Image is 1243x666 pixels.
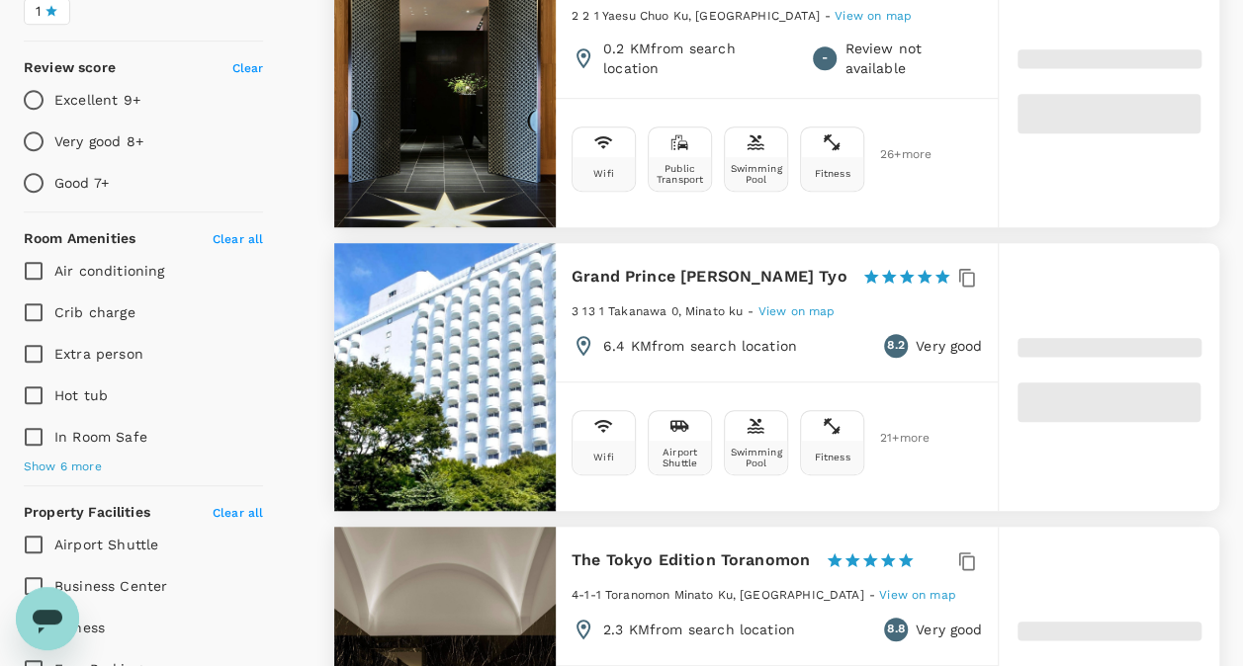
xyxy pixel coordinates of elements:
span: 8.8 [887,620,904,639]
span: 21 + more [880,432,910,445]
a: View on map [879,586,956,602]
p: Very good [916,620,982,639]
div: Wifi [593,168,614,179]
h6: Grand Prince [PERSON_NAME] Tyo [572,263,847,291]
a: View on map [758,302,836,318]
span: - [822,48,828,68]
span: View on map [758,304,836,318]
span: In Room Safe [54,429,147,445]
h6: Property Facilities [24,502,150,524]
p: 6.4 KM from search location [603,336,797,356]
span: Clear all [213,232,263,246]
span: View on map [879,588,956,602]
div: Swimming Pool [729,163,783,185]
p: Good 7+ [54,173,109,193]
a: View on map [835,7,912,23]
span: - [825,9,835,23]
span: Show 6 more [24,458,102,477]
span: - [748,304,757,318]
h6: The Tokyo Edition Toranomon [572,546,810,574]
span: Extra person [54,346,143,362]
span: 2 2 1 Yaesu Chuo Ku, [GEOGRAPHIC_DATA] [572,9,820,23]
div: Fitness [814,452,849,462]
iframe: Button to launch messaging window [16,587,79,650]
div: Wifi [593,452,614,462]
span: 1 [36,1,41,22]
span: Crib charge [54,304,135,320]
span: Air conditioning [54,263,164,279]
span: Business Center [54,578,167,594]
p: Review not available [844,39,982,78]
h6: Review score [24,57,116,79]
span: Fitness [54,620,105,635]
span: Clear all [213,506,263,520]
p: Very good [916,336,982,356]
span: 4-1-1 Toranomon Minato Ku, [GEOGRAPHIC_DATA] [572,588,864,602]
span: Hot tub [54,387,108,403]
div: Swimming Pool [729,447,783,468]
span: Clear [232,61,264,75]
span: View on map [835,9,912,23]
p: Very good 8+ [54,131,143,151]
div: Fitness [814,168,849,179]
h6: Room Amenities [24,228,135,250]
span: - [869,588,879,602]
p: Excellent 9+ [54,90,140,110]
span: Airport Shuttle [54,537,158,552]
p: 2.3 KM from search location [603,620,795,639]
span: 3 13 1 Takanawa 0, Minato ku [572,304,743,318]
span: 8.2 [887,336,904,356]
span: 26 + more [880,148,910,161]
div: Airport Shuttle [653,447,707,468]
div: Public Transport [653,163,707,185]
p: 0.2 KM from search location [603,39,789,78]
